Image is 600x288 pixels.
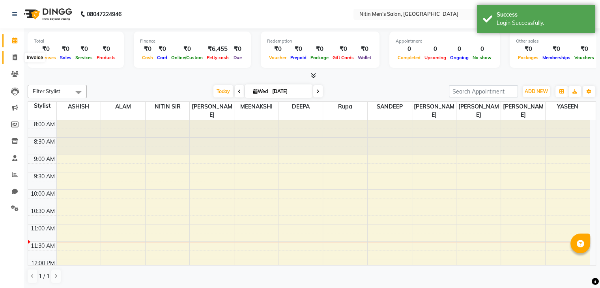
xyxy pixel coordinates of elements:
[471,45,493,54] div: 0
[572,55,596,60] span: Vouchers
[25,53,45,62] div: Invoice
[572,45,596,54] div: ₹0
[213,85,233,97] span: Today
[231,45,245,54] div: ₹0
[422,55,448,60] span: Upcoming
[95,55,118,60] span: Products
[30,259,56,267] div: 12:00 PM
[155,45,169,54] div: ₹0
[308,55,331,60] span: Package
[567,256,592,280] iframe: chat widget
[525,88,548,94] span: ADD NEW
[251,88,270,94] span: Wed
[73,55,95,60] span: Services
[190,102,234,120] span: [PERSON_NAME]
[288,55,308,60] span: Prepaid
[205,55,231,60] span: Petty cash
[140,45,155,54] div: ₹0
[267,38,373,45] div: Redemption
[497,19,589,27] div: Login Successfully.
[471,55,493,60] span: No show
[448,45,471,54] div: 0
[29,207,56,215] div: 10:30 AM
[29,224,56,233] div: 11:00 AM
[58,55,73,60] span: Sales
[396,45,422,54] div: 0
[140,38,245,45] div: Finance
[270,86,309,97] input: 2025-09-03
[32,120,56,129] div: 8:00 AM
[140,55,155,60] span: Cash
[501,102,545,120] span: [PERSON_NAME]
[29,242,56,250] div: 11:30 AM
[33,88,60,94] span: Filter Stylist
[412,102,456,120] span: [PERSON_NAME]
[396,38,493,45] div: Appointment
[234,102,279,112] span: MEENAKSHI
[32,138,56,146] div: 8:30 AM
[323,102,367,112] span: Rupa
[368,102,412,112] span: SANDEEP
[232,55,244,60] span: Due
[32,155,56,163] div: 9:00 AM
[39,272,50,281] span: 1 / 1
[169,55,205,60] span: Online/Custom
[87,3,121,25] b: 08047224946
[546,102,590,112] span: YASEEN
[540,55,572,60] span: Memberships
[57,102,101,112] span: ASHISH
[95,45,118,54] div: ₹0
[20,3,74,25] img: logo
[540,45,572,54] div: ₹0
[356,55,373,60] span: Wallet
[422,45,448,54] div: 0
[155,55,169,60] span: Card
[331,45,356,54] div: ₹0
[146,102,190,112] span: NITIN SIR
[29,190,56,198] div: 10:00 AM
[523,86,550,97] button: ADD NEW
[34,38,118,45] div: Total
[28,102,56,110] div: Stylist
[279,102,323,112] span: DEEPA
[448,55,471,60] span: Ongoing
[516,55,540,60] span: Packages
[497,11,589,19] div: Success
[456,102,501,120] span: [PERSON_NAME]
[449,85,518,97] input: Search Appointment
[331,55,356,60] span: Gift Cards
[32,172,56,181] div: 9:30 AM
[101,102,145,112] span: ALAM
[308,45,331,54] div: ₹0
[356,45,373,54] div: ₹0
[58,45,73,54] div: ₹0
[396,55,422,60] span: Completed
[267,55,288,60] span: Voucher
[288,45,308,54] div: ₹0
[267,45,288,54] div: ₹0
[73,45,95,54] div: ₹0
[169,45,205,54] div: ₹0
[205,45,231,54] div: ₹6,455
[516,45,540,54] div: ₹0
[34,45,58,54] div: ₹0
